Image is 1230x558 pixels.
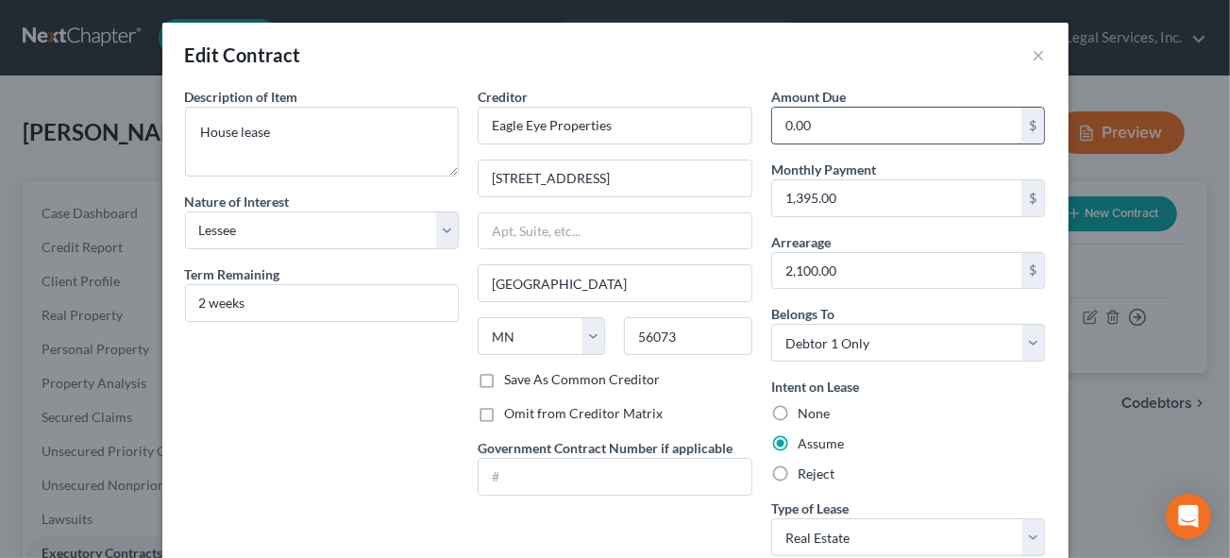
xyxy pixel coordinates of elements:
label: Intent on Lease [771,377,859,397]
label: Monthly Payment [771,160,876,179]
input: Enter city... [479,265,751,301]
input: -- [186,285,459,321]
label: Reject [798,465,834,483]
label: Term Remaining [185,264,280,284]
div: $ [1021,180,1044,216]
input: 0.00 [772,180,1022,216]
span: Creditor [478,89,528,105]
span: Description of Item [185,89,298,105]
label: Arrearage [771,232,831,252]
div: Open Intercom Messenger [1166,494,1211,539]
input: Search creditor by name... [478,107,752,144]
span: Belongs To [771,306,834,322]
input: # [479,459,751,495]
input: 0.00 [772,108,1022,144]
label: Amount Due [771,87,846,107]
label: Nature of Interest [185,192,290,211]
input: Enter address... [479,161,751,196]
div: $ [1021,108,1044,144]
input: Enter zip.. [624,317,751,355]
div: $ [1021,253,1044,289]
label: Government Contract Number if applicable [478,438,733,458]
input: Apt, Suite, etc... [479,213,751,249]
label: Omit from Creditor Matrix [504,404,663,423]
label: None [798,404,830,423]
span: Type of Lease [771,500,849,516]
label: Save As Common Creditor [504,370,660,389]
input: 0.00 [772,253,1022,289]
div: Edit Contract [185,42,301,68]
label: Assume [798,434,844,453]
button: × [1033,43,1046,66]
